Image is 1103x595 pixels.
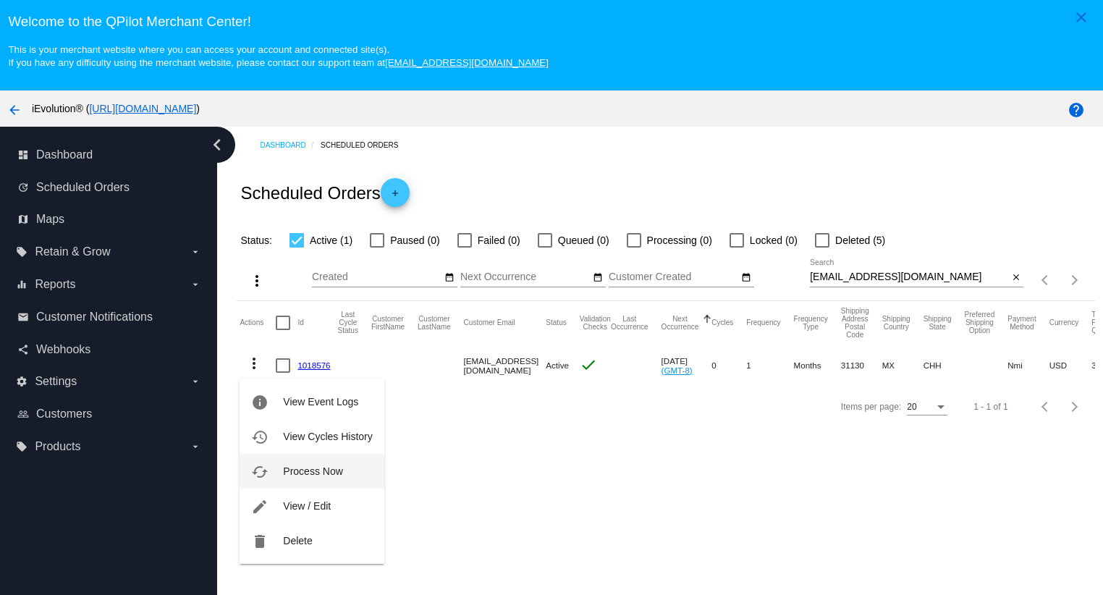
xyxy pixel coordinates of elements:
[251,533,269,550] mat-icon: delete
[283,500,331,512] span: View / Edit
[283,465,342,477] span: Process Now
[283,431,372,442] span: View Cycles History
[251,463,269,481] mat-icon: cached
[251,498,269,515] mat-icon: edit
[251,394,269,411] mat-icon: info
[283,396,358,408] span: View Event Logs
[251,429,269,446] mat-icon: history
[283,535,312,547] span: Delete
